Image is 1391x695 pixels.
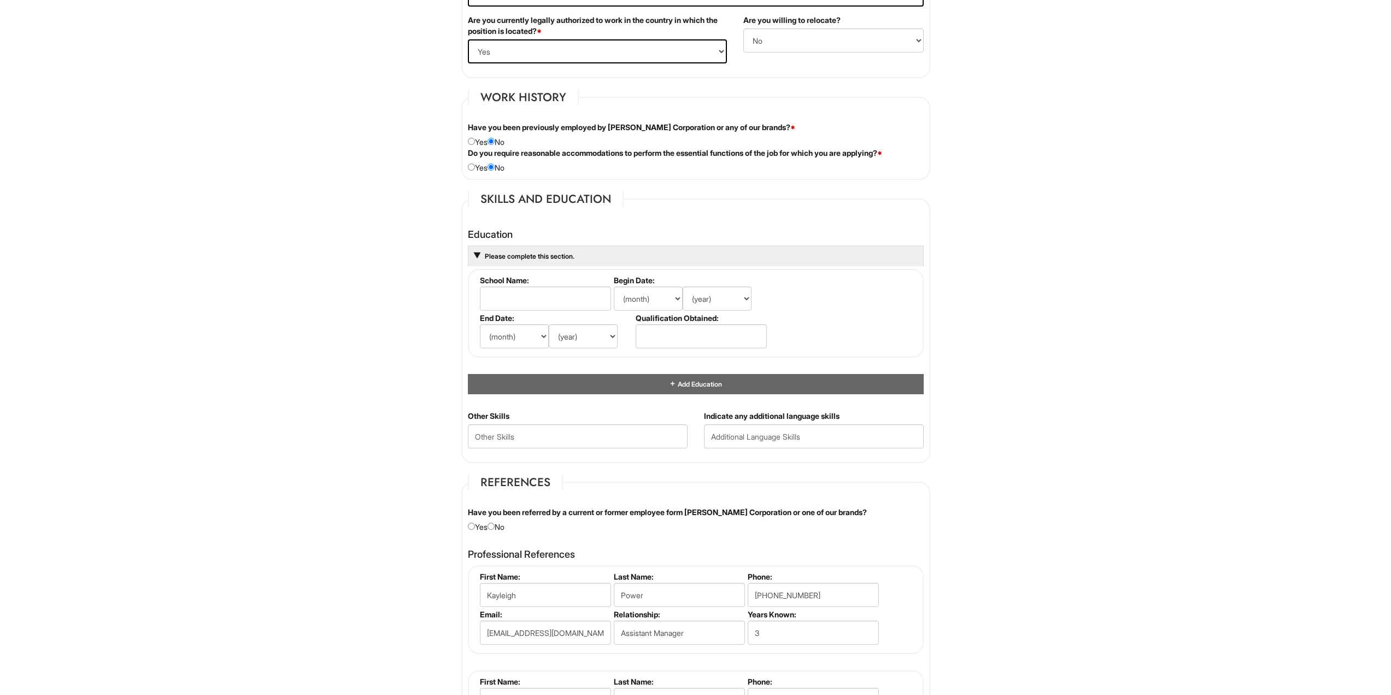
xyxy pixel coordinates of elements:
label: Qualification Obtained: [636,313,765,323]
legend: References [468,474,563,490]
label: Have you been previously employed by [PERSON_NAME] Corporation or any of our brands? [468,122,795,133]
h4: Professional References [468,549,924,560]
legend: Work History [468,89,579,106]
label: First Name: [480,677,609,686]
label: Have you been referred by a current or former employee form [PERSON_NAME] Corporation or one of o... [468,507,867,518]
div: Yes No [460,122,932,148]
a: Please complete this section. [484,252,574,260]
label: Phone: [748,677,877,686]
legend: Skills and Education [468,191,624,207]
select: (Yes / No) [468,39,727,63]
label: Indicate any additional language skills [704,411,840,422]
label: Are you currently legally authorized to work in the country in which the position is located? [468,15,727,37]
label: Relationship: [614,610,743,619]
label: Are you willing to relocate? [743,15,841,26]
select: (Yes / No) [743,28,924,52]
label: Last Name: [614,572,743,581]
label: End Date: [480,313,631,323]
label: First Name: [480,572,609,581]
input: Additional Language Skills [704,424,924,448]
input: Other Skills [468,424,688,448]
label: Last Name: [614,677,743,686]
label: Other Skills [468,411,509,422]
h4: Education [468,229,924,240]
label: School Name: [480,276,609,285]
label: Email: [480,610,609,619]
div: Yes No [460,507,932,533]
label: Phone: [748,572,877,581]
label: Begin Date: [614,276,765,285]
a: Add Education [669,380,721,388]
label: Do you require reasonable accommodations to perform the essential functions of the job for which ... [468,148,882,159]
div: Yes No [460,148,932,173]
label: Years Known: [748,610,877,619]
span: Add Education [676,380,721,388]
